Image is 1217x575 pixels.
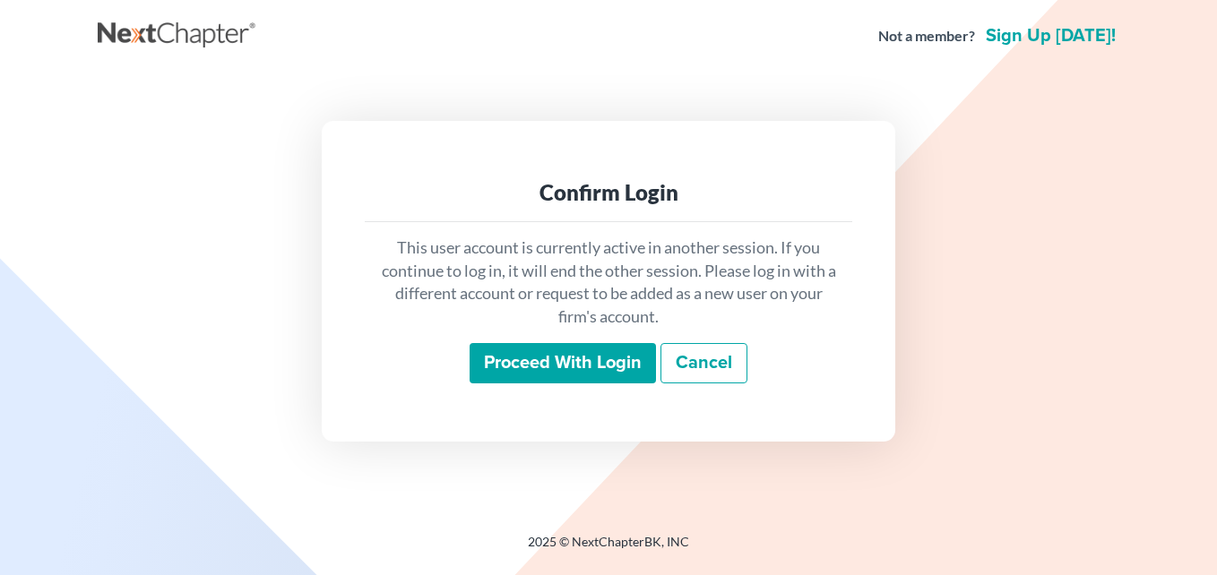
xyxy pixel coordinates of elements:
div: Confirm Login [379,178,838,207]
a: Sign up [DATE]! [982,27,1119,45]
p: This user account is currently active in another session. If you continue to log in, it will end ... [379,236,838,329]
a: Cancel [660,343,747,384]
strong: Not a member? [878,26,975,47]
div: 2025 © NextChapterBK, INC [98,533,1119,565]
input: Proceed with login [470,343,656,384]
